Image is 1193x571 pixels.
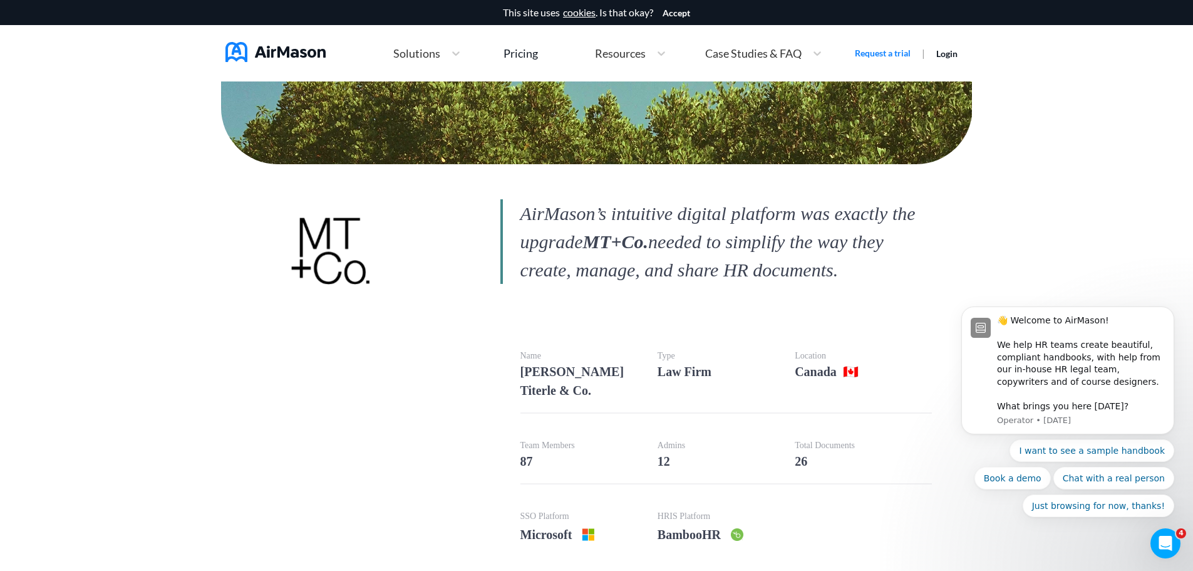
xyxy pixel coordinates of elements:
[795,439,932,452] p: Total Documents
[922,47,925,59] span: |
[281,199,381,300] img: logo
[936,48,958,59] a: Login
[855,47,911,60] a: Request a trial
[225,42,326,62] img: AirMason Logo
[504,42,538,65] a: Pricing
[582,528,594,541] img: microsoft
[658,349,795,362] p: Type
[658,454,670,468] b: 12
[520,439,658,452] p: Team Members
[943,291,1193,565] iframe: Intercom notifications message
[583,231,649,252] b: MT+Co.
[658,510,795,523] p: HRIS Platform
[520,349,658,362] p: Name
[795,349,932,362] p: Location
[795,365,859,379] b: Canada 🇨🇦
[663,8,690,18] button: Accept cookies
[500,199,932,284] p: AirMason’s intuitive digital platform was exactly the upgrade needed to simplify the way they cre...
[658,439,795,452] p: Admins
[1150,528,1180,558] iframe: Intercom live chat
[393,48,440,59] span: Solutions
[563,7,596,18] a: cookies
[705,48,802,59] span: Case Studies & FAQ
[520,510,658,523] p: SSO Platform
[1176,528,1186,538] span: 4
[658,525,795,544] b: BambooHR
[520,525,658,544] b: Microsoft
[520,365,624,397] b: [PERSON_NAME] Titerle & Co.
[595,48,646,59] span: Resources
[658,365,711,379] b: Law Firm
[731,528,743,541] img: bambooHR
[795,454,807,468] b: 26
[504,48,538,59] div: Pricing
[520,454,533,468] b: 87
